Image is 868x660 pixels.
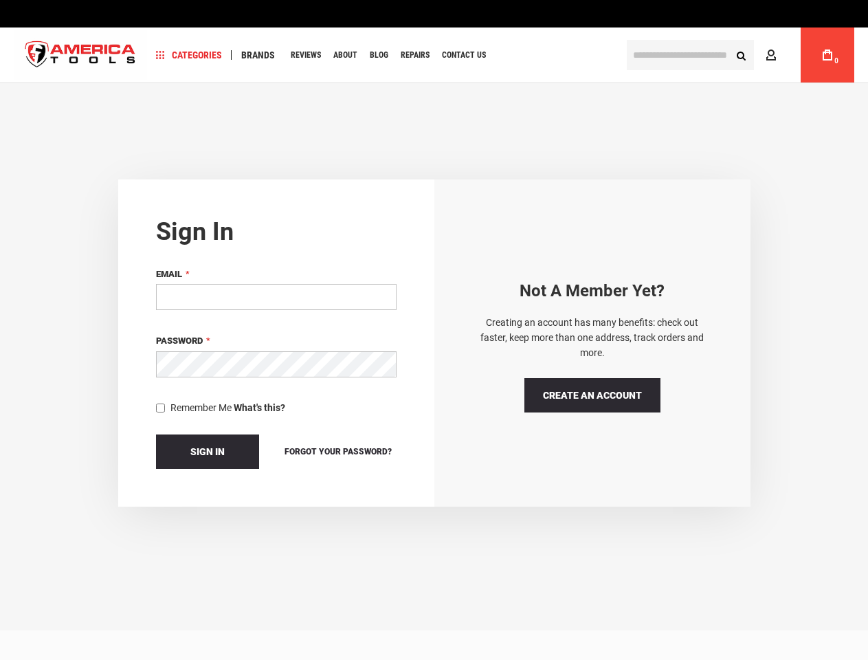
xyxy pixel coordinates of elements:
[520,281,665,300] strong: Not a Member yet?
[285,447,392,456] span: Forgot Your Password?
[436,46,492,65] a: Contact Us
[442,51,486,59] span: Contact Us
[14,30,147,81] img: America Tools
[234,402,285,413] strong: What's this?
[370,51,388,59] span: Blog
[14,30,147,81] a: store logo
[472,315,713,361] p: Creating an account has many benefits: check out faster, keep more than one address, track orders...
[524,378,660,412] a: Create an Account
[543,390,642,401] span: Create an Account
[364,46,394,65] a: Blog
[170,402,232,413] span: Remember Me
[150,46,228,65] a: Categories
[156,335,203,346] span: Password
[728,42,754,68] button: Search
[156,269,182,279] span: Email
[156,434,259,469] button: Sign In
[190,446,225,457] span: Sign In
[156,50,222,60] span: Categories
[241,50,275,60] span: Brands
[156,217,234,246] strong: Sign in
[327,46,364,65] a: About
[280,444,397,459] a: Forgot Your Password?
[291,51,321,59] span: Reviews
[401,51,430,59] span: Repairs
[394,46,436,65] a: Repairs
[333,51,357,59] span: About
[834,57,838,65] span: 0
[285,46,327,65] a: Reviews
[814,27,841,82] a: 0
[235,46,281,65] a: Brands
